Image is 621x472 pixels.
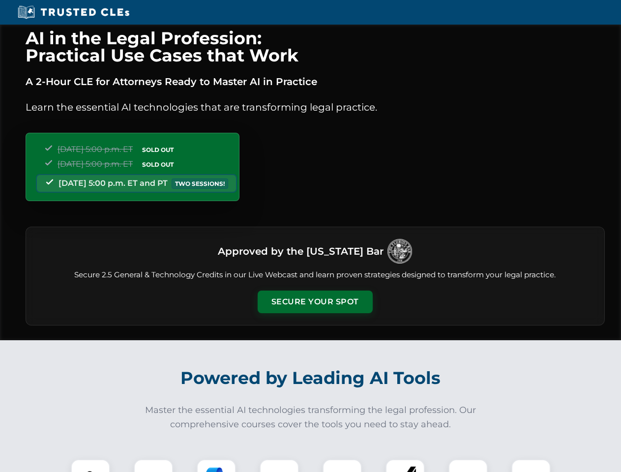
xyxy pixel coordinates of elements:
p: Secure 2.5 General & Technology Credits in our Live Webcast and learn proven strategies designed ... [38,269,592,281]
h3: Approved by the [US_STATE] Bar [218,242,384,260]
p: Learn the essential AI technologies that are transforming legal practice. [26,99,605,115]
span: [DATE] 5:00 p.m. ET [58,159,133,169]
img: Logo [387,239,412,264]
span: [DATE] 5:00 p.m. ET [58,145,133,154]
span: SOLD OUT [139,145,177,155]
p: A 2-Hour CLE for Attorneys Ready to Master AI in Practice [26,74,605,89]
button: Secure Your Spot [258,291,373,313]
span: SOLD OUT [139,159,177,170]
h2: Powered by Leading AI Tools [38,361,583,395]
h1: AI in the Legal Profession: Practical Use Cases that Work [26,29,605,64]
img: Trusted CLEs [15,5,132,20]
p: Master the essential AI technologies transforming the legal profession. Our comprehensive courses... [139,403,483,432]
